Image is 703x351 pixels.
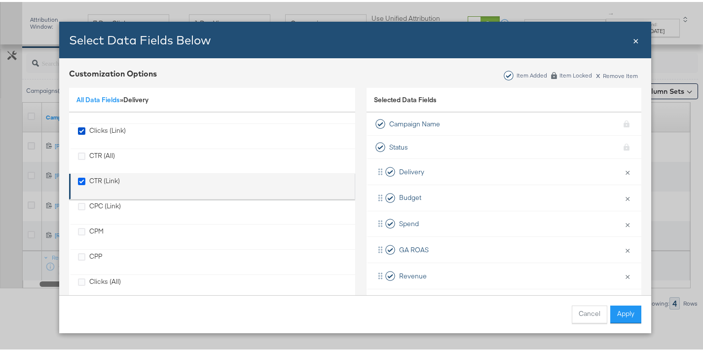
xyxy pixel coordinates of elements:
div: CTR (Link) [89,174,120,195]
button: × [621,212,634,233]
div: Bulk Add Locations Modal [59,20,651,331]
a: All Data Fields [76,93,120,102]
button: Apply [610,304,641,321]
button: × [621,186,634,206]
div: CTR (All) [89,149,115,169]
span: » [76,93,123,102]
div: Customization Options [69,66,157,78]
div: CPC (Link) [89,199,121,220]
div: Clicks (Link) [78,124,126,144]
button: × [621,237,634,258]
span: Budget [399,191,421,200]
div: Item Locked [559,70,592,77]
div: CTR (All) [78,149,115,169]
button: × [621,290,634,311]
span: Spend [399,217,419,227]
div: Close [633,31,639,45]
span: Revenue [399,270,427,279]
div: Item Added [516,70,548,77]
button: × [621,159,634,180]
button: Cancel [572,304,607,321]
div: Clicks (All) [89,275,121,295]
div: Clicks (Link) [89,124,126,144]
span: Campaign Name [389,117,440,127]
span: Select Data Fields Below [69,31,211,45]
span: Status [389,141,408,150]
div: CPM [78,225,104,245]
div: CPP [78,250,102,270]
span: × [633,31,639,44]
span: Delivery [123,93,148,102]
span: Selected Data Fields [374,93,437,107]
button: × [621,264,634,284]
div: CPC (Link) [78,199,121,220]
div: CPP [89,250,102,270]
div: CPM [89,225,104,245]
span: x [596,67,600,78]
div: Clicks (All) [78,275,121,295]
span: GA ROAS [399,243,429,253]
div: Remove Item [595,69,638,78]
div: CTR (Link) [78,174,120,195]
span: Delivery [399,165,424,175]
